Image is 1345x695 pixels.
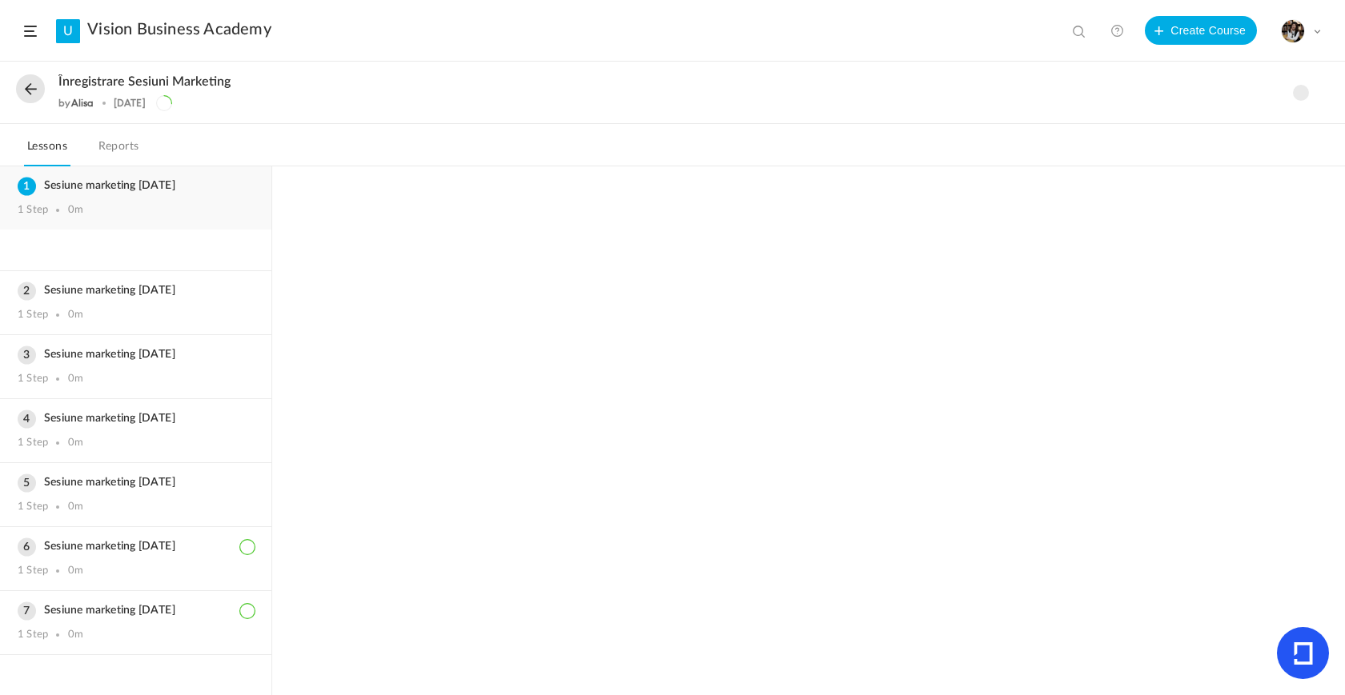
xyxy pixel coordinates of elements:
div: 1 Step [18,565,48,577]
h3: Sesiune marketing [DATE] [18,476,254,489]
div: by [58,98,94,109]
div: 0m [68,309,83,322]
div: [DATE] [114,98,146,109]
a: Reports [95,136,143,166]
div: 0m [68,204,83,217]
div: 1 Step [18,629,48,641]
div: 1 Step [18,437,48,449]
div: 1 Step [18,309,48,322]
div: 1 Step [18,501,48,513]
img: tempimagehs7pti.png [1282,20,1304,42]
button: Create Course [1145,16,1257,45]
h3: Sesiune marketing [DATE] [18,179,254,193]
h3: Sesiune marketing [DATE] [18,412,254,425]
a: Alisa [71,97,94,109]
a: Lessons [24,136,70,166]
h3: Sesiune marketing [DATE] [18,348,254,361]
a: U [56,19,80,43]
h3: Sesiune marketing [DATE] [18,284,254,298]
div: 0m [68,437,83,449]
div: 0m [68,373,83,385]
a: Vision Business Academy [87,20,271,39]
div: 1 Step [18,373,48,385]
div: 0m [68,501,83,513]
span: Înregistrare sesiuni marketing [58,74,231,90]
h3: Sesiune marketing [DATE] [18,604,254,617]
div: 0m [68,629,83,641]
div: 1 Step [18,204,48,217]
h3: Sesiune marketing [DATE] [18,540,254,553]
div: 0m [68,565,83,577]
